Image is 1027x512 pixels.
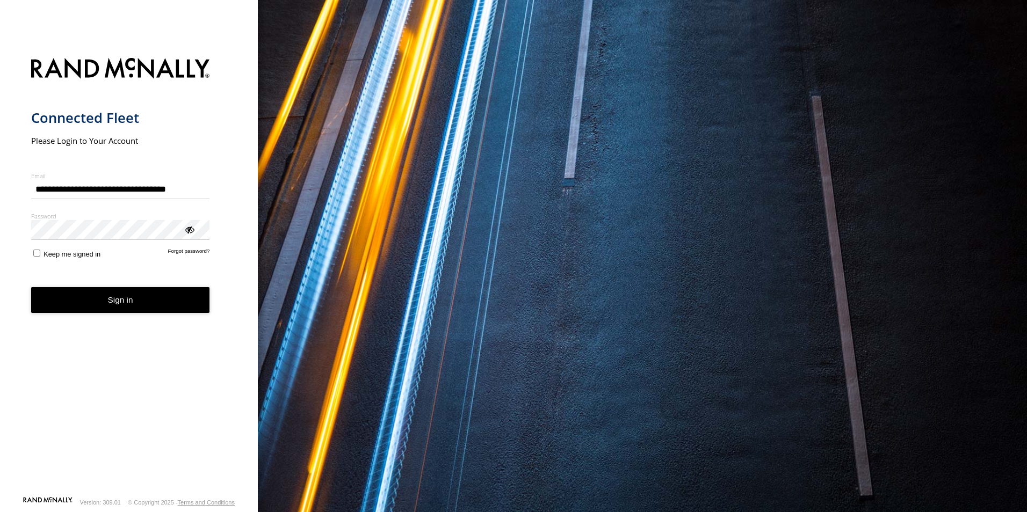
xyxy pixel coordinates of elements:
[168,248,210,258] a: Forgot password?
[44,250,100,258] span: Keep me signed in
[31,135,210,146] h2: Please Login to Your Account
[31,52,227,496] form: main
[31,212,210,220] label: Password
[128,499,235,506] div: © Copyright 2025 -
[31,56,210,83] img: Rand McNally
[178,499,235,506] a: Terms and Conditions
[31,172,210,180] label: Email
[80,499,121,506] div: Version: 309.01
[31,109,210,127] h1: Connected Fleet
[33,250,40,257] input: Keep me signed in
[23,497,73,508] a: Visit our Website
[31,287,210,313] button: Sign in
[184,224,194,235] div: ViewPassword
